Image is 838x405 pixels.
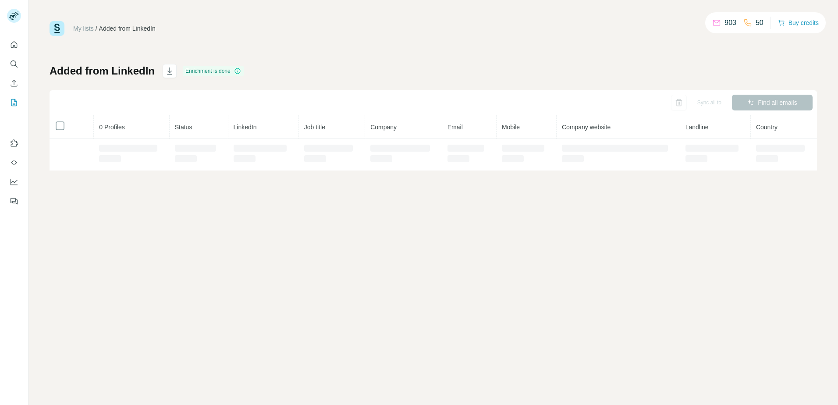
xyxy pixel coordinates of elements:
button: Use Surfe API [7,155,21,171]
span: Email [447,124,463,131]
span: 0 Profiles [99,124,124,131]
button: My lists [7,95,21,110]
div: Added from LinkedIn [99,24,156,33]
button: Dashboard [7,174,21,190]
div: Enrichment is done [183,66,244,76]
li: / [96,24,97,33]
span: Status [175,124,192,131]
button: Enrich CSV [7,75,21,91]
button: Quick start [7,37,21,53]
button: Use Surfe on LinkedIn [7,135,21,151]
button: Search [7,56,21,72]
img: Surfe Logo [50,21,64,36]
span: Company [370,124,397,131]
span: Landline [685,124,709,131]
p: 903 [724,18,736,28]
a: My lists [73,25,94,32]
button: Feedback [7,193,21,209]
h1: Added from LinkedIn [50,64,155,78]
span: Country [756,124,778,131]
span: LinkedIn [234,124,257,131]
span: Company website [562,124,611,131]
button: Buy credits [778,17,819,29]
p: 50 [756,18,763,28]
span: Mobile [502,124,520,131]
span: Job title [304,124,325,131]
